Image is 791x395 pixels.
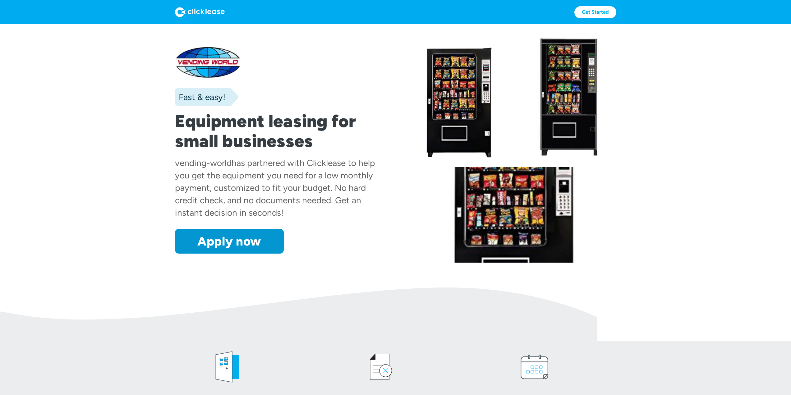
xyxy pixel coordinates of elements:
div: Fast & easy! [175,91,225,103]
h1: Equipment leasing for small businesses [175,111,379,151]
img: Logo [175,7,225,17]
img: credit icon [362,348,400,386]
div: vending-world [175,158,232,168]
a: Apply now [175,229,284,254]
a: Get Started [574,6,616,18]
img: calendar icon [516,348,553,386]
div: has partnered with Clicklease to help you get the equipment you need for a low monthly payment, c... [175,158,375,218]
img: welcome icon [209,348,246,386]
